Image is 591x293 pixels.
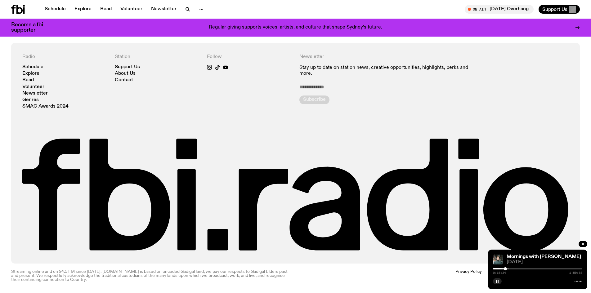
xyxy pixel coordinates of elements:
a: About Us [115,71,136,76]
span: 0:16:34 [493,271,506,274]
h3: Become a fbi supporter [11,22,51,33]
a: Volunteer [22,85,44,89]
a: Schedule [22,65,43,69]
h4: Follow [207,54,292,60]
a: Volunteer [117,5,146,14]
img: Radio presenter Ben Hansen sits in front of a wall of photos and an fbi radio sign. Film photo. B... [493,255,503,264]
a: Support Us [115,65,140,69]
a: Newsletter [147,5,180,14]
a: Schedule [41,5,69,14]
a: Contact [115,78,133,82]
button: Support Us [539,5,580,14]
a: Genres [22,98,39,102]
a: SMAC Awards 2024 [22,104,69,109]
span: [DATE] [507,260,582,264]
h4: Station [115,54,200,60]
a: Privacy Policy [455,270,482,282]
h4: Newsletter [299,54,477,60]
h4: Radio [22,54,107,60]
button: On Air[DATE] Overhang [465,5,534,14]
a: Newsletter [22,91,48,96]
a: Read [22,78,34,82]
a: Read [96,5,115,14]
span: 1:59:58 [569,271,582,274]
span: Support Us [542,7,567,12]
a: Mornings with [PERSON_NAME] [507,254,581,259]
p: Streaming online and on 94.5 FM since [DATE]. [DOMAIN_NAME] is based on unceded Gadigal land; we ... [11,270,292,282]
p: Stay up to date on station news, creative opportunities, highlights, perks and more. [299,65,477,77]
a: Explore [71,5,95,14]
p: Regular giving supports voices, artists, and culture that shape Sydney’s future. [209,25,382,30]
a: Explore [22,71,39,76]
button: Subscribe [299,95,329,104]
